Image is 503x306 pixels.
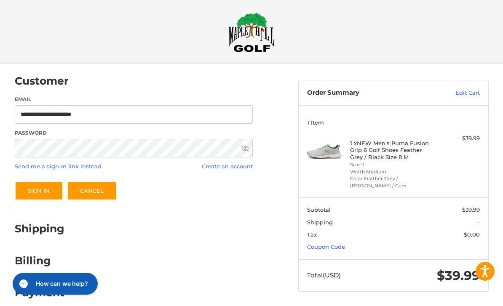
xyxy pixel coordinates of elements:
[15,75,69,88] h2: Customer
[350,175,434,189] li: Color Feather Grey / [PERSON_NAME] / Gum
[15,96,253,103] label: Email
[67,181,117,200] a: Cancel
[307,271,341,279] span: Total (USD)
[307,89,425,97] h3: Order Summary
[228,13,275,52] img: Maple Hill Golf
[15,254,64,267] h2: Billing
[202,163,253,170] a: Create an account
[350,140,434,160] h4: 1 x NEW Men's Puma Fusion Grip 6 Golf Shoes Feather Grey / Black Size 8 M
[350,168,434,176] li: Width Medium
[15,222,64,235] h2: Shipping
[15,129,253,137] label: Password
[8,270,100,298] iframe: Gorgias live chat messenger
[307,219,333,226] span: Shipping
[307,243,345,250] a: Coupon Code
[476,219,480,226] span: --
[425,89,480,97] a: Edit Cart
[436,134,480,143] div: $39.99
[307,206,331,213] span: Subtotal
[462,206,480,213] span: $39.99
[307,119,480,126] h3: 1 Item
[15,181,63,200] button: Sign In
[350,161,434,168] li: Size 11
[15,163,102,170] a: Send me a sign-in link instead
[437,268,480,283] span: $39.99
[307,231,317,238] span: Tax
[464,231,480,238] span: $0.00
